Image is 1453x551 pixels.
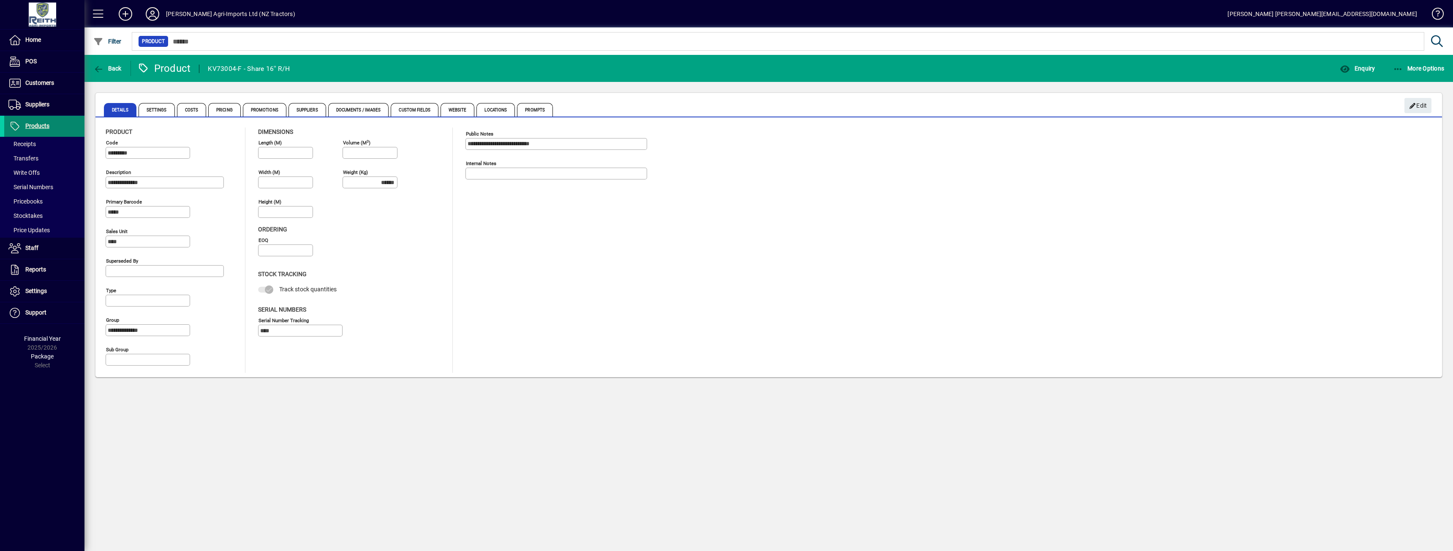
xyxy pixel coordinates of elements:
a: Suppliers [4,94,84,115]
mat-label: Description [106,169,131,175]
span: POS [25,58,37,65]
span: Documents / Images [328,103,389,117]
mat-label: Group [106,317,119,323]
a: Knowledge Base [1426,2,1442,29]
span: Custom Fields [391,103,438,117]
a: Transfers [4,151,84,166]
a: Reports [4,259,84,280]
mat-label: Volume (m ) [343,140,370,146]
span: Product [142,37,165,46]
div: [PERSON_NAME] Agri-Imports Ltd (NZ Tractors) [166,7,295,21]
a: Customers [4,73,84,94]
a: Receipts [4,137,84,151]
button: Edit [1404,98,1431,113]
span: Serial Numbers [8,184,53,190]
a: POS [4,51,84,72]
span: Website [441,103,475,117]
button: Profile [139,6,166,22]
div: Product [137,62,191,75]
div: KV73004-F - Share 16'' R/H [208,62,290,76]
span: Financial Year [24,335,61,342]
button: Filter [91,34,124,49]
mat-label: Public Notes [466,131,493,137]
span: Enquiry [1340,65,1375,72]
span: Promotions [243,103,286,117]
a: Home [4,30,84,51]
a: Pricebooks [4,194,84,209]
a: Stocktakes [4,209,84,223]
span: Transfers [8,155,38,162]
span: Back [93,65,122,72]
button: Enquiry [1338,61,1377,76]
a: Price Updates [4,223,84,237]
span: Products [25,122,49,129]
mat-label: Superseded by [106,258,138,264]
a: Serial Numbers [4,180,84,194]
span: Staff [25,244,38,251]
span: Receipts [8,141,36,147]
mat-label: Sub group [106,347,128,353]
mat-label: EOQ [258,237,268,243]
span: Locations [476,103,515,117]
button: Add [112,6,139,22]
span: Prompts [517,103,553,117]
a: Staff [4,238,84,259]
span: Home [25,36,41,43]
mat-label: Serial Number tracking [258,317,309,323]
mat-label: Code [106,140,118,146]
span: Settings [139,103,175,117]
span: Suppliers [288,103,326,117]
span: Serial Numbers [258,306,306,313]
span: Customers [25,79,54,86]
span: Filter [93,38,122,45]
div: [PERSON_NAME] [PERSON_NAME][EMAIL_ADDRESS][DOMAIN_NAME] [1227,7,1417,21]
span: Costs [177,103,207,117]
a: Write Offs [4,166,84,180]
sup: 3 [367,139,369,143]
span: Product [106,128,132,135]
button: More Options [1391,61,1447,76]
span: Ordering [258,226,287,233]
span: Dimensions [258,128,293,135]
button: Back [91,61,124,76]
mat-label: Sales unit [106,228,128,234]
span: Stock Tracking [258,271,307,277]
app-page-header-button: Back [84,61,131,76]
span: Edit [1409,99,1427,113]
span: Package [31,353,54,360]
span: Pricing [208,103,241,117]
mat-label: Weight (Kg) [343,169,368,175]
span: Track stock quantities [279,286,337,293]
span: Reports [25,266,46,273]
span: Stocktakes [8,212,43,219]
mat-label: Internal Notes [466,160,496,166]
mat-label: Length (m) [258,140,282,146]
span: Write Offs [8,169,40,176]
mat-label: Type [106,288,116,293]
mat-label: Width (m) [258,169,280,175]
a: Settings [4,281,84,302]
span: Pricebooks [8,198,43,205]
mat-label: Height (m) [258,199,281,205]
span: Settings [25,288,47,294]
span: Suppliers [25,101,49,108]
mat-label: Primary barcode [106,199,142,205]
a: Support [4,302,84,323]
span: Details [104,103,136,117]
span: More Options [1393,65,1445,72]
span: Price Updates [8,227,50,233]
span: Support [25,309,46,316]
